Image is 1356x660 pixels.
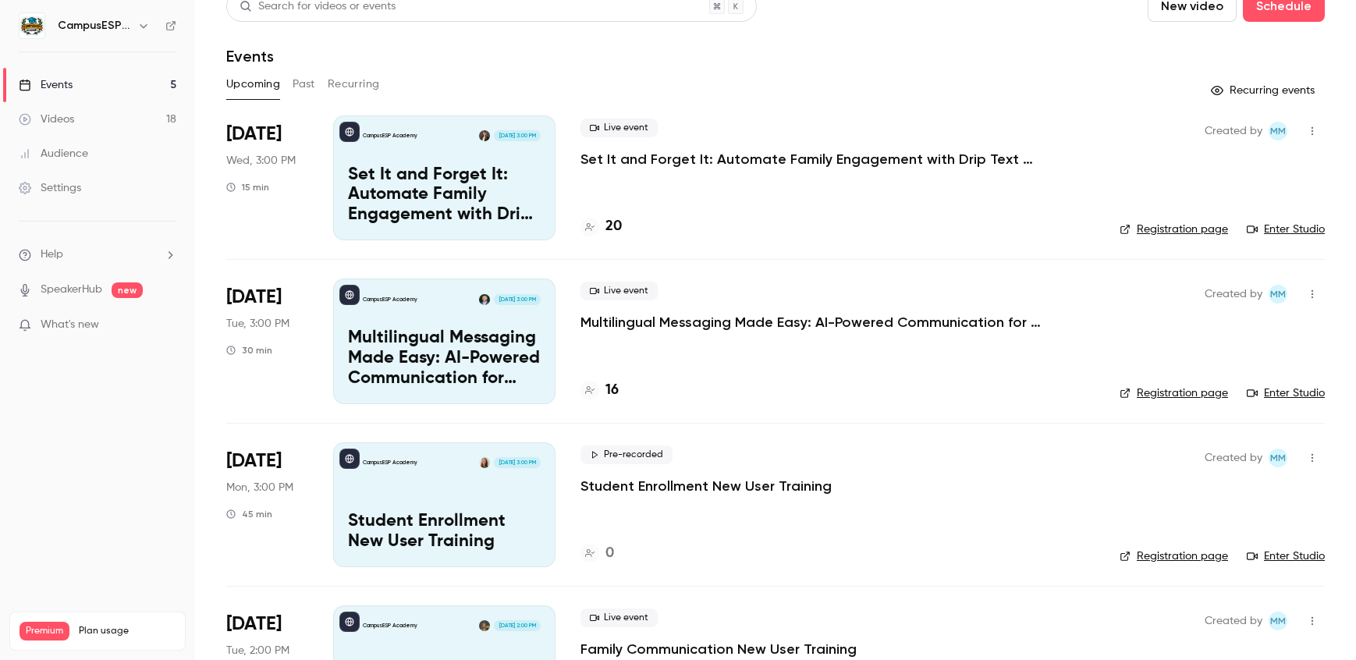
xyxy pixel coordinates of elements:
[226,47,274,66] h1: Events
[293,72,315,97] button: Past
[580,282,658,300] span: Live event
[41,247,63,263] span: Help
[1205,449,1262,467] span: Created by
[363,132,417,140] p: CampusESP Academy
[479,130,490,141] img: Rebecca McCrory
[1204,78,1325,103] button: Recurring events
[1270,449,1286,467] span: MM
[333,279,556,403] a: Multilingual Messaging Made Easy: AI-Powered Communication for Spanish-Speaking FamiliesCampusESP...
[20,13,44,38] img: CampusESP Academy
[226,279,308,403] div: Oct 14 Tue, 3:00 PM (America/New York)
[333,115,556,240] a: Set It and Forget It: Automate Family Engagement with Drip Text MessagesCampusESP AcademyRebecca ...
[580,119,658,137] span: Live event
[20,622,69,640] span: Premium
[1247,222,1325,237] a: Enter Studio
[580,216,622,237] a: 20
[479,620,490,631] img: Mira Gandhi
[580,150,1049,169] a: Set It and Forget It: Automate Family Engagement with Drip Text Messages
[363,459,417,467] p: CampusESP Academy
[41,317,99,333] span: What's new
[1269,449,1287,467] span: Mairin Matthews
[226,449,282,474] span: [DATE]
[1269,612,1287,630] span: Mairin Matthews
[41,282,102,298] a: SpeakerHub
[580,380,619,401] a: 16
[479,294,490,305] img: Albert Perera
[19,112,74,127] div: Videos
[1270,285,1286,303] span: MM
[226,72,280,97] button: Upcoming
[348,165,541,225] p: Set It and Forget It: Automate Family Engagement with Drip Text Messages
[605,216,622,237] h4: 20
[1120,385,1228,401] a: Registration page
[226,115,308,240] div: Oct 8 Wed, 3:00 PM (America/New York)
[363,296,417,303] p: CampusESP Academy
[580,609,658,627] span: Live event
[494,130,540,141] span: [DATE] 3:00 PM
[1269,285,1287,303] span: Mairin Matthews
[348,328,541,389] p: Multilingual Messaging Made Easy: AI-Powered Communication for Spanish-Speaking Families
[479,457,490,468] img: Mairin Matthews
[605,543,614,564] h4: 0
[19,180,81,196] div: Settings
[79,625,176,637] span: Plan usage
[226,344,272,357] div: 30 min
[580,313,1049,332] a: Multilingual Messaging Made Easy: AI-Powered Communication for Spanish-Speaking Families
[494,620,540,631] span: [DATE] 2:00 PM
[58,18,131,34] h6: CampusESP Academy
[328,72,380,97] button: Recurring
[580,445,673,464] span: Pre-recorded
[158,318,176,332] iframe: Noticeable Trigger
[1120,222,1228,237] a: Registration page
[580,640,857,658] a: Family Communication New User Training
[1270,612,1286,630] span: MM
[19,77,73,93] div: Events
[1205,122,1262,140] span: Created by
[1205,285,1262,303] span: Created by
[19,247,176,263] li: help-dropdown-opener
[1247,548,1325,564] a: Enter Studio
[605,380,619,401] h4: 16
[1269,122,1287,140] span: Mairin Matthews
[226,122,282,147] span: [DATE]
[363,622,417,630] p: CampusESP Academy
[1120,548,1228,564] a: Registration page
[226,508,272,520] div: 45 min
[1270,122,1286,140] span: MM
[226,442,308,567] div: Oct 20 Mon, 3:00 PM (America/New York)
[1205,612,1262,630] span: Created by
[226,285,282,310] span: [DATE]
[19,146,88,161] div: Audience
[226,316,289,332] span: Tue, 3:00 PM
[226,612,282,637] span: [DATE]
[226,643,289,658] span: Tue, 2:00 PM
[580,543,614,564] a: 0
[333,442,556,567] a: Student Enrollment New User TrainingCampusESP AcademyMairin Matthews[DATE] 3:00 PMStudent Enrollm...
[112,282,143,298] span: new
[226,480,293,495] span: Mon, 3:00 PM
[348,512,541,552] p: Student Enrollment New User Training
[580,477,832,495] a: Student Enrollment New User Training
[1247,385,1325,401] a: Enter Studio
[226,153,296,169] span: Wed, 3:00 PM
[226,181,269,193] div: 15 min
[494,294,540,305] span: [DATE] 3:00 PM
[494,457,540,468] span: [DATE] 3:00 PM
